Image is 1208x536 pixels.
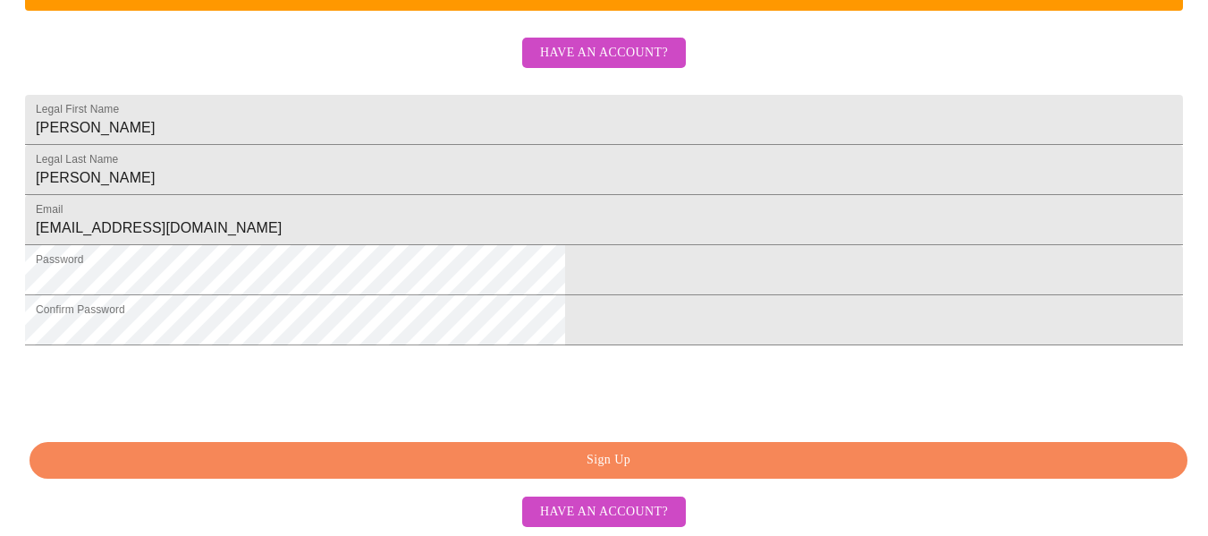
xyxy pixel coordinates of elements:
[540,42,668,64] span: Have an account?
[522,497,686,528] button: Have an account?
[518,503,690,518] a: Have an account?
[518,57,690,72] a: Have an account?
[30,442,1187,479] button: Sign Up
[25,354,297,424] iframe: reCAPTCHA
[50,449,1167,472] span: Sign Up
[540,501,668,523] span: Have an account?
[522,38,686,69] button: Have an account?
